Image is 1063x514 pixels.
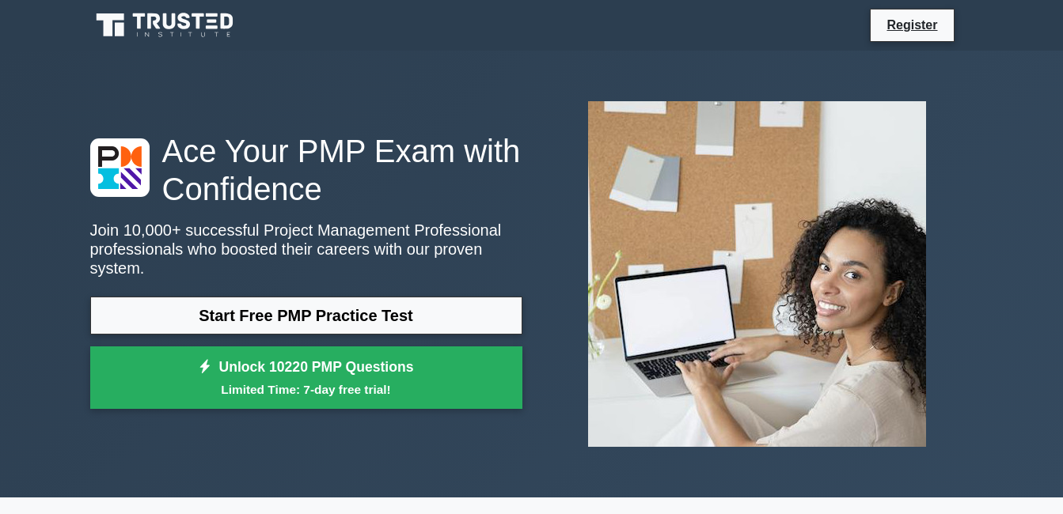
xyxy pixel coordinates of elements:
[877,15,947,35] a: Register
[90,132,522,208] h1: Ace Your PMP Exam with Confidence
[90,221,522,278] p: Join 10,000+ successful Project Management Professional professionals who boosted their careers w...
[90,297,522,334] a: Start Free PMP Practice Test
[110,380,503,399] small: Limited Time: 7-day free trial!
[90,346,522,410] a: Unlock 10220 PMP QuestionsLimited Time: 7-day free trial!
